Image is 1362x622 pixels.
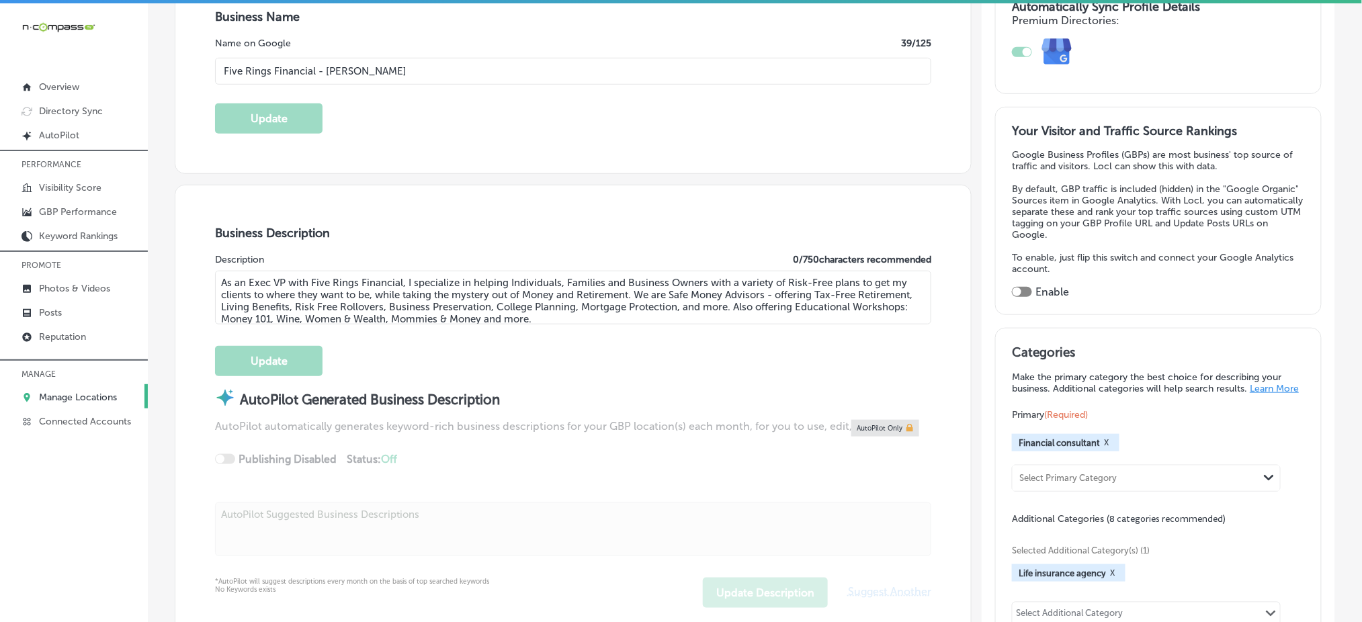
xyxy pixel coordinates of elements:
span: Life insurance agency [1019,568,1106,578]
p: Posts [39,307,62,318]
input: Enter Location Name [215,58,931,85]
p: By default, GBP traffic is included (hidden) in the "Google Organic" Sources item in Google Analy... [1012,183,1304,240]
img: 660ab0bf-5cc7-4cb8-ba1c-48b5ae0f18e60NCTV_CLogo_TV_Black_-500x88.png [22,21,95,34]
label: Description [215,254,264,265]
span: (Required) [1044,409,1088,420]
span: (8 categories recommended) [1107,513,1226,525]
p: Connected Accounts [39,416,131,427]
span: Primary [1012,409,1088,420]
label: 0 / 750 characters recommended [793,254,931,265]
span: Selected Additional Category(s) (1) [1012,545,1294,556]
p: Google Business Profiles (GBPs) are most business' top source of traffic and visitors. Locl can s... [1012,149,1304,172]
h3: Categories [1012,345,1304,365]
img: autopilot-icon [215,388,235,408]
p: Directory Sync [39,105,103,117]
h3: Your Visitor and Traffic Source Rankings [1012,124,1304,138]
h3: Business Name [215,9,931,24]
label: Enable [1035,285,1069,298]
a: Learn More [1250,383,1299,394]
span: Additional Categories [1012,513,1226,525]
button: Update [215,346,323,376]
p: Keyword Rankings [39,230,118,242]
strong: AutoPilot Generated Business Description [240,392,501,408]
p: Manage Locations [39,392,117,403]
p: Overview [39,81,79,93]
label: 39 /125 [901,38,931,49]
p: GBP Performance [39,206,117,218]
button: X [1106,568,1119,578]
div: Select Primary Category [1019,474,1117,484]
p: Reputation [39,331,86,343]
p: Visibility Score [39,182,101,193]
button: Update [215,103,323,134]
h3: Business Description [215,226,931,240]
h4: Premium Directories: [1012,14,1304,27]
button: X [1100,437,1113,448]
label: Name on Google [215,38,291,49]
p: To enable, just flip this switch and connect your Google Analytics account. [1012,252,1304,275]
p: AutoPilot [39,130,79,141]
img: e7ababfa220611ac49bdb491a11684a6.png [1032,27,1082,77]
p: Photos & Videos [39,283,110,294]
p: Make the primary category the best choice for describing your business. Additional categories wil... [1012,371,1304,394]
span: Financial consultant [1019,438,1100,448]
